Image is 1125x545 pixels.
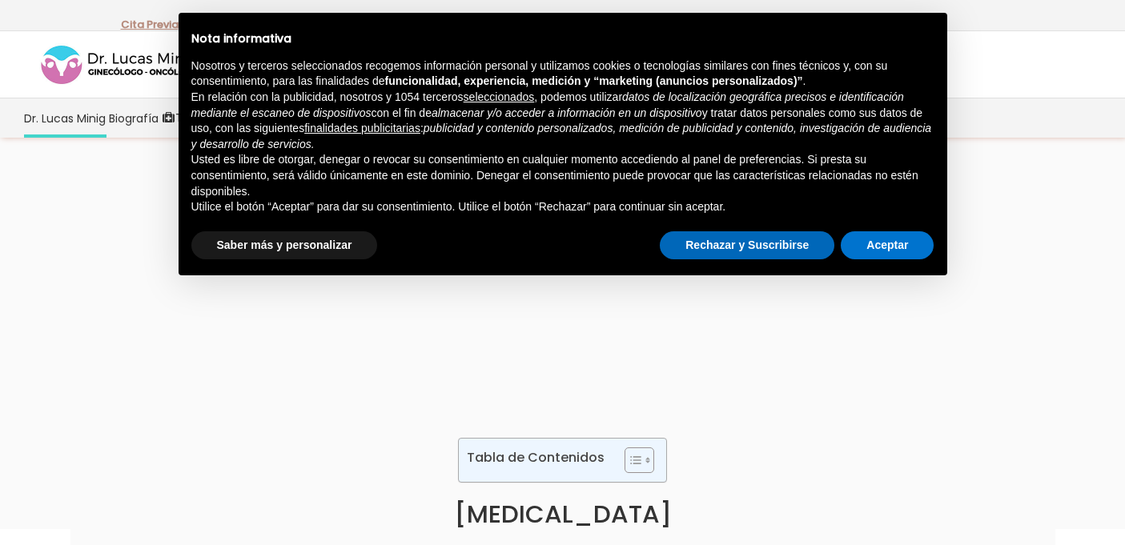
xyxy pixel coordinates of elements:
a: Biografía [107,98,160,138]
span: Biografía [109,109,159,127]
em: publicidad y contenido personalizados, medición de publicidad y contenido, investigación de audie... [191,122,932,150]
a: Cita Previa [121,17,179,32]
a: Dr. Lucas Minig [22,98,107,138]
em: almacenar y/o acceder a información en un dispositivo [432,106,702,119]
a: Toggle Table of Content [613,447,650,474]
strong: funcionalidad, experiencia, medición y “marketing (anuncios personalizados)” [385,74,803,87]
p: Utilice el botón “Aceptar” para dar su consentimiento. Utilice el botón “Rechazar” para continuar... [191,199,934,215]
button: Aceptar [841,231,934,260]
p: Nosotros y terceros seleccionados recogemos información personal y utilizamos cookies o tecnologí... [191,58,934,90]
h2: Nota informativa [191,32,934,46]
button: seleccionados [464,90,535,106]
button: Saber más y personalizar [191,231,378,260]
button: Rechazar y Suscribirse [660,231,834,260]
p: Usted es libre de otorgar, denegar o revocar su consentimiento en cualquier momento accediendo al... [191,152,934,199]
a: Tratamientos [160,98,254,138]
button: finalidades publicitarias [304,121,420,137]
p: Tabla de Contenidos [467,448,605,467]
span: Dr. Lucas Minig [24,109,106,127]
p: - [121,14,184,35]
em: datos de localización geográfica precisos e identificación mediante el escaneo de dispositivos [191,90,904,119]
p: En relación con la publicidad, nosotros y 1054 terceros , podemos utilizar con el fin de y tratar... [191,90,934,152]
